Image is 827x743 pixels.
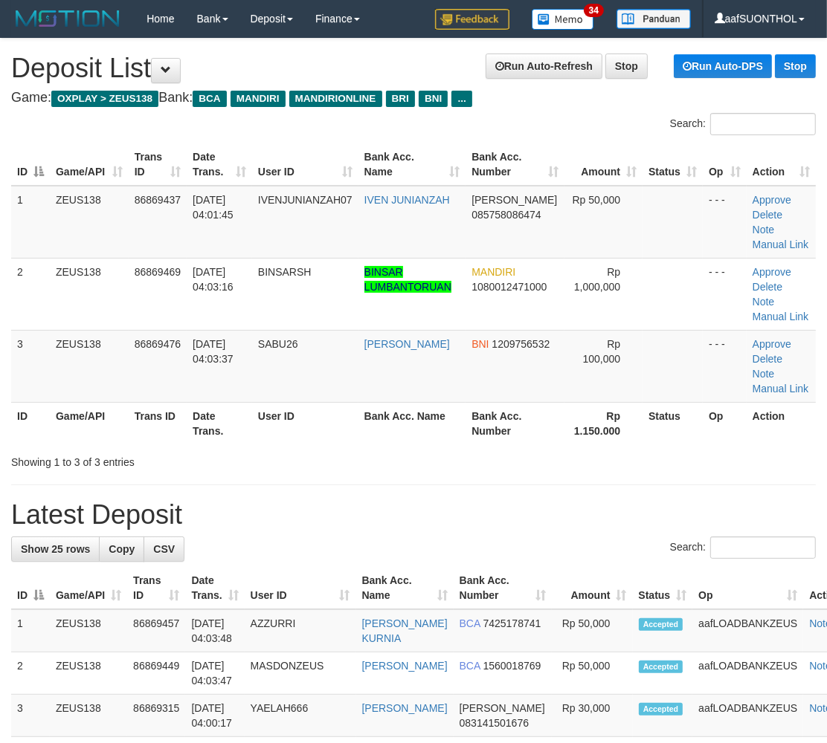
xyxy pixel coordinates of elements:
[639,703,683,716] span: Accepted
[364,266,451,293] a: BINSAR LUMBANTORUAN
[552,567,632,609] th: Amount: activate to sort column ascending
[193,338,234,365] span: [DATE] 04:03:37
[187,402,252,444] th: Date Trans.
[670,536,816,559] label: Search:
[11,695,50,737] td: 3
[245,652,356,695] td: MASDONZEUS
[472,266,515,278] span: MANDIRI
[710,536,816,559] input: Search:
[289,91,382,107] span: MANDIRIONLINE
[472,281,547,293] span: Copy 1080012471000 to clipboard
[617,9,691,29] img: panduan.png
[129,402,187,444] th: Trans ID
[11,258,50,330] td: 2
[358,402,466,444] th: Bank Acc. Name
[574,266,620,293] span: Rp 1,000,000
[245,695,356,737] td: YAELAH666
[753,296,775,308] a: Note
[21,543,90,555] span: Show 25 rows
[135,338,181,350] span: 86869476
[670,113,816,135] label: Search:
[753,194,791,206] a: Approve
[472,209,541,221] span: Copy 085758086474 to clipboard
[583,338,621,365] span: Rp 100,000
[753,224,775,236] a: Note
[362,702,448,714] a: [PERSON_NAME]
[185,609,244,652] td: [DATE] 04:03:48
[11,330,50,402] td: 3
[753,209,782,221] a: Delete
[753,383,809,395] a: Manual Link
[573,194,621,206] span: Rp 50,000
[245,609,356,652] td: AZZURRI
[460,717,529,729] span: Copy 083141501676 to clipboard
[187,143,252,186] th: Date Trans.: activate to sort column ascending
[552,652,632,695] td: Rp 50,000
[692,567,803,609] th: Op: activate to sort column ascending
[552,609,632,652] td: Rp 50,000
[486,53,602,79] a: Run Auto-Refresh
[564,143,643,186] th: Amount: activate to sort column ascending
[252,402,358,444] th: User ID
[753,281,782,293] a: Delete
[11,91,816,106] h4: Game: Bank:
[127,609,185,652] td: 86869457
[193,266,234,293] span: [DATE] 04:03:16
[127,695,185,737] td: 86869315
[703,258,747,330] td: - - -
[483,617,541,629] span: Copy 7425178741 to clipboard
[703,330,747,402] td: - - -
[643,143,703,186] th: Status: activate to sort column ascending
[193,194,234,221] span: [DATE] 04:01:45
[454,567,553,609] th: Bank Acc. Number: activate to sort column ascending
[435,9,509,30] img: Feedback.jpg
[753,266,791,278] a: Approve
[584,4,604,17] span: 34
[643,402,703,444] th: Status
[633,567,693,609] th: Status: activate to sort column ascending
[460,660,480,672] span: BCA
[50,143,129,186] th: Game/API: activate to sort column ascending
[11,652,50,695] td: 2
[639,661,683,673] span: Accepted
[50,258,129,330] td: ZEUS138
[532,9,594,30] img: Button%20Memo.svg
[747,402,816,444] th: Action
[185,652,244,695] td: [DATE] 04:03:47
[451,91,472,107] span: ...
[231,91,286,107] span: MANDIRI
[747,143,816,186] th: Action: activate to sort column ascending
[11,186,50,259] td: 1
[775,54,816,78] a: Stop
[692,609,803,652] td: aafLOADBANKZEUS
[472,338,489,350] span: BNI
[362,617,448,644] a: [PERSON_NAME] KURNIA
[11,567,50,609] th: ID: activate to sort column descending
[356,567,454,609] th: Bank Acc. Name: activate to sort column ascending
[258,338,298,350] span: SABU26
[605,53,648,79] a: Stop
[135,266,181,278] span: 86869469
[358,143,466,186] th: Bank Acc. Name: activate to sort column ascending
[483,660,541,672] span: Copy 1560018769 to clipboard
[364,338,450,350] a: [PERSON_NAME]
[185,567,244,609] th: Date Trans.: activate to sort column ascending
[50,652,127,695] td: ZEUS138
[50,186,129,259] td: ZEUS138
[692,652,803,695] td: aafLOADBANKZEUS
[753,311,809,322] a: Manual Link
[11,449,333,470] div: Showing 1 to 3 of 3 entries
[703,186,747,259] td: - - -
[11,609,50,652] td: 1
[50,695,127,737] td: ZEUS138
[11,500,816,530] h1: Latest Deposit
[11,7,124,30] img: MOTION_logo.png
[11,143,50,186] th: ID: activate to sort column descending
[127,567,185,609] th: Trans ID: activate to sort column ascending
[11,402,50,444] th: ID
[50,609,127,652] td: ZEUS138
[185,695,244,737] td: [DATE] 04:00:17
[362,660,448,672] a: [PERSON_NAME]
[258,194,353,206] span: IVENJUNIANZAH07
[99,536,144,562] a: Copy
